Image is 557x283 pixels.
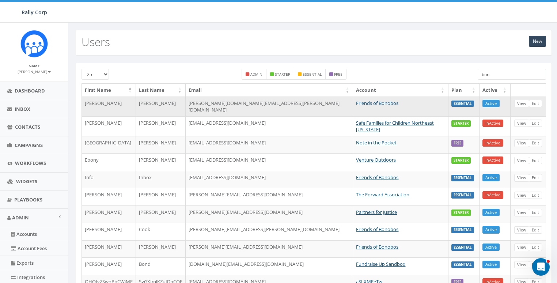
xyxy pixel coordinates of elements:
a: Edit [529,261,542,269]
a: Active [482,209,500,216]
a: Active [482,226,500,234]
td: [EMAIL_ADDRESS][DOMAIN_NAME] [186,153,353,171]
td: [PERSON_NAME] [82,205,136,223]
input: Type to search [478,69,546,80]
td: [DOMAIN_NAME][EMAIL_ADDRESS][DOMAIN_NAME] [186,257,353,275]
a: Note in the Pocket [356,139,397,146]
a: Edit [529,120,542,127]
label: ESSENTIAL [451,101,474,107]
td: Info [82,171,136,188]
span: Campaigns [15,142,43,148]
label: STARTER [451,210,471,216]
td: [PERSON_NAME] [82,223,136,240]
iframe: Intercom live chat [532,258,550,276]
td: [GEOGRAPHIC_DATA] [82,136,136,154]
span: Admin [12,214,29,221]
a: InActive [482,191,503,199]
td: Cook [136,223,186,240]
a: Edit [529,244,542,251]
a: The Forward Association [356,191,409,198]
a: [PERSON_NAME] [18,68,51,75]
label: ESSENTIAL [451,227,474,233]
td: [PERSON_NAME][EMAIL_ADDRESS][DOMAIN_NAME] [186,205,353,223]
td: Ebony [82,153,136,171]
img: Icon_1.png [20,30,48,57]
a: Active [482,244,500,251]
a: View [514,139,529,147]
td: [PERSON_NAME] [82,188,136,205]
h2: Users [82,36,110,48]
td: [PERSON_NAME] [136,136,186,154]
a: New [529,36,546,47]
th: First Name: activate to sort column descending [82,84,136,97]
a: Fundraise Up Sandbox [356,261,405,267]
td: [PERSON_NAME][DOMAIN_NAME][EMAIL_ADDRESS][PERSON_NAME][DOMAIN_NAME] [186,97,353,116]
td: [PERSON_NAME] [136,97,186,116]
td: [PERSON_NAME] [136,205,186,223]
td: [PERSON_NAME] [136,240,186,258]
a: Active [482,100,500,107]
a: InActive [482,139,503,147]
td: [EMAIL_ADDRESS][DOMAIN_NAME] [186,171,353,188]
small: admin [250,72,262,77]
span: Dashboard [15,87,45,94]
a: Friends of Bonobos [356,174,398,181]
a: Venture Outdoors [356,156,396,163]
td: [PERSON_NAME] [82,97,136,116]
td: [PERSON_NAME][EMAIL_ADDRESS][DOMAIN_NAME] [186,240,353,258]
small: starter [275,72,290,77]
a: Edit [529,192,542,199]
label: ESSENTIAL [451,261,474,268]
td: [PERSON_NAME][EMAIL_ADDRESS][DOMAIN_NAME] [186,188,353,205]
th: Plan: activate to sort column ascending [448,84,480,97]
label: FREE [451,140,463,147]
label: STARTER [451,120,471,127]
label: STARTER [451,157,471,164]
label: ESSENTIAL [451,244,474,251]
a: InActive [482,120,503,127]
a: Friends of Bonobos [356,244,398,250]
a: Edit [529,100,542,107]
a: View [514,192,529,199]
td: Inbox [136,171,186,188]
td: [EMAIL_ADDRESS][DOMAIN_NAME] [186,116,353,136]
td: [PERSON_NAME] [82,257,136,275]
label: ESSENTIAL [451,192,474,199]
small: [PERSON_NAME] [18,69,51,74]
a: Edit [529,139,542,147]
th: Account: activate to sort column ascending [353,84,448,97]
a: View [514,244,529,251]
a: InActive [482,156,503,164]
a: Partners for Justice [356,209,397,215]
a: View [514,100,529,107]
label: ESSENTIAL [451,175,474,181]
a: View [514,157,529,165]
td: [PERSON_NAME] [82,116,136,136]
td: [PERSON_NAME] [136,188,186,205]
a: View [514,120,529,127]
small: Name [29,63,40,68]
a: Friends of Bonobos [356,100,398,106]
a: Active [482,174,500,182]
td: [PERSON_NAME] [82,240,136,258]
td: [PERSON_NAME][EMAIL_ADDRESS][PERSON_NAME][DOMAIN_NAME] [186,223,353,240]
th: Last Name: activate to sort column ascending [136,84,186,97]
td: Bond [136,257,186,275]
span: Workflows [15,160,46,166]
a: Edit [529,174,542,182]
td: [EMAIL_ADDRESS][DOMAIN_NAME] [186,136,353,154]
a: Active [482,261,500,268]
span: Inbox [15,106,30,112]
th: Active: activate to sort column ascending [480,84,511,97]
td: [PERSON_NAME] [136,153,186,171]
th: Email: activate to sort column ascending [186,84,353,97]
span: Rally Corp [22,9,47,16]
small: essential [303,72,322,77]
a: View [514,261,529,269]
span: Contacts [15,124,40,130]
small: free [334,72,342,77]
a: Edit [529,226,542,234]
a: Edit [529,209,542,216]
a: View [514,226,529,234]
a: Friends of Bonobos [356,226,398,233]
